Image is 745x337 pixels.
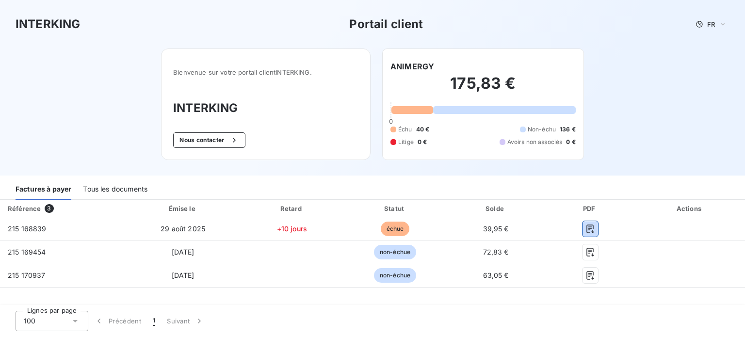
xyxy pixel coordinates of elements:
span: +10 jours [277,225,307,233]
h3: INTERKING [173,99,358,117]
h3: Portail client [349,16,423,33]
span: 39,95 € [483,225,509,233]
div: Factures à payer [16,179,71,200]
div: Émise le [128,204,238,213]
span: 3 [45,204,53,213]
div: Référence [8,205,41,212]
div: Statut [346,204,444,213]
span: [DATE] [172,271,194,279]
span: FR [707,20,715,28]
div: Solde [448,204,544,213]
div: Tous les documents [83,179,147,200]
span: non-échue [374,245,416,259]
div: Retard [242,204,342,213]
span: [DATE] [172,248,194,256]
button: 1 [147,311,161,331]
span: 29 août 2025 [161,225,205,233]
span: Bienvenue sur votre portail client INTERKING . [173,68,358,76]
span: 215 169454 [8,248,46,256]
span: 63,05 € [483,271,509,279]
h3: INTERKING [16,16,80,33]
button: Précédent [88,311,147,331]
h2: 175,83 € [390,74,576,103]
div: PDF [547,204,632,213]
span: 0 [389,117,393,125]
span: non-échue [374,268,416,283]
span: échue [381,222,410,236]
button: Suivant [161,311,210,331]
span: 40 € [416,125,430,134]
button: Nous contacter [173,132,245,148]
span: Non-échu [528,125,556,134]
span: Échu [398,125,412,134]
div: Actions [637,204,743,213]
h6: ANIMERGY [390,61,434,72]
span: 136 € [560,125,576,134]
span: Litige [398,138,414,146]
span: 0 € [566,138,575,146]
span: 1 [153,316,155,326]
span: 100 [24,316,35,326]
span: 72,83 € [483,248,509,256]
span: 0 € [418,138,427,146]
span: 215 168839 [8,225,47,233]
span: 215 170937 [8,271,46,279]
span: Avoirs non associés [507,138,563,146]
